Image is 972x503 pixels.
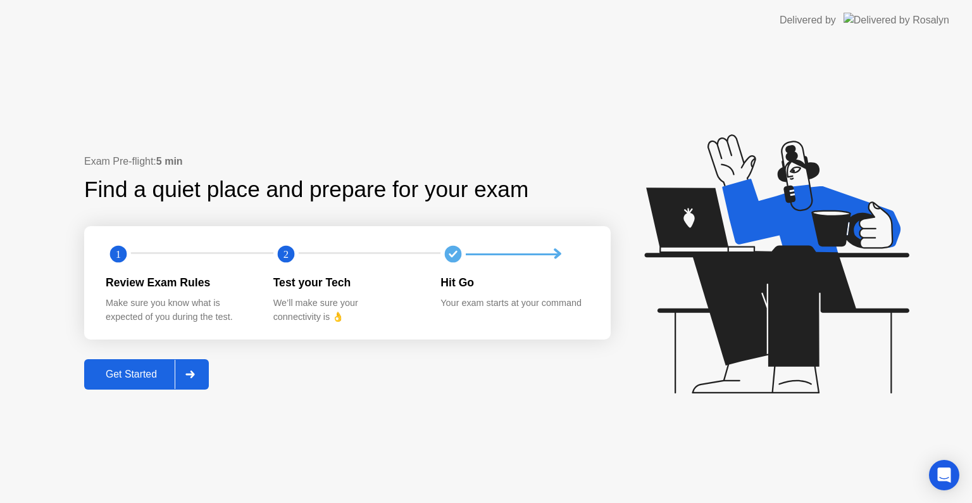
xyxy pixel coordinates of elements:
[844,13,949,27] img: Delivered by Rosalyn
[88,369,175,380] div: Get Started
[440,274,588,291] div: Hit Go
[780,13,836,28] div: Delivered by
[440,296,588,310] div: Your exam starts at your command
[84,154,611,169] div: Exam Pre-flight:
[84,173,530,207] div: Find a quiet place and prepare for your exam
[106,274,253,291] div: Review Exam Rules
[283,248,289,260] text: 2
[273,274,421,291] div: Test your Tech
[116,248,121,260] text: 1
[84,359,209,390] button: Get Started
[273,296,421,324] div: We’ll make sure your connectivity is 👌
[106,296,253,324] div: Make sure you know what is expected of you during the test.
[156,156,183,167] b: 5 min
[929,460,959,490] div: Open Intercom Messenger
